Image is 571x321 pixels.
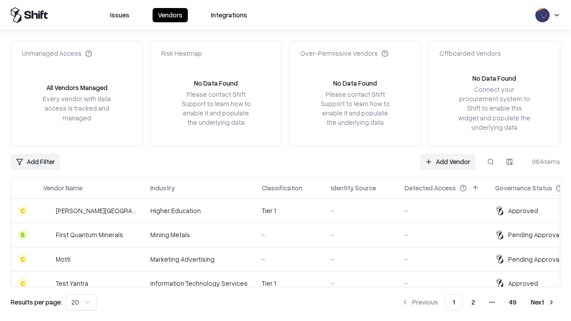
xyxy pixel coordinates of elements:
[331,279,390,288] div: -
[420,154,476,170] a: Add Vendor
[22,49,92,58] div: Unmanaged Access
[150,183,175,193] div: Industry
[43,255,52,263] img: Motti
[179,90,253,128] div: Please contact Shift Support to learn how to enable it and populate the underlying data
[464,294,482,310] button: 2
[495,183,552,193] div: Governance Status
[11,297,62,307] p: Results per page:
[405,279,481,288] div: -
[56,279,88,288] div: Test Yantra
[472,74,516,83] div: No Data Found
[525,157,560,166] div: 964 items
[508,206,538,215] div: Approved
[150,206,248,215] div: Higher Education
[300,49,389,58] div: Over-Permissive Vendors
[508,255,561,264] div: Pending Approval
[333,78,377,88] div: No Data Found
[405,183,456,193] div: Detected Access
[18,206,27,215] div: C
[318,90,392,128] div: Please contact Shift Support to learn how to enable it and populate the underlying data
[262,183,302,193] div: Classification
[43,279,52,288] img: Test Yantra
[525,294,560,310] button: Next
[508,279,538,288] div: Approved
[396,294,560,310] nav: pagination
[262,206,317,215] div: Tier 1
[502,294,524,310] button: 49
[153,8,188,22] button: Vendors
[194,78,238,88] div: No Data Found
[150,255,248,264] div: Marketing Advertising
[43,230,52,239] img: First Quantum Minerals
[405,255,481,264] div: -
[405,230,481,239] div: -
[457,85,531,132] div: Connect your procurement system to Shift to enable this widget and populate the underlying data
[331,183,376,193] div: Identity Source
[262,230,317,239] div: -
[405,206,481,215] div: -
[150,279,248,288] div: Information Technology Services
[105,8,135,22] button: Issues
[56,255,70,264] div: Motti
[18,255,27,263] div: C
[18,230,27,239] div: B
[161,49,202,58] div: Risk Heatmap
[262,279,317,288] div: Tier 1
[331,230,390,239] div: -
[43,183,83,193] div: Vendor Name
[46,83,108,92] div: All Vendors Managed
[439,49,501,58] div: Offboarded Vendors
[206,8,252,22] button: Integrations
[331,206,390,215] div: -
[56,230,123,239] div: First Quantum Minerals
[445,294,463,310] button: 1
[18,279,27,288] div: C
[56,206,136,215] div: [PERSON_NAME][GEOGRAPHIC_DATA]
[331,255,390,264] div: -
[262,255,317,264] div: -
[43,206,52,215] img: Reichman University
[11,154,60,170] button: Add Filter
[40,94,114,122] div: Every vendor with data access is tracked and managed
[150,230,248,239] div: Mining Metals
[508,230,561,239] div: Pending Approval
